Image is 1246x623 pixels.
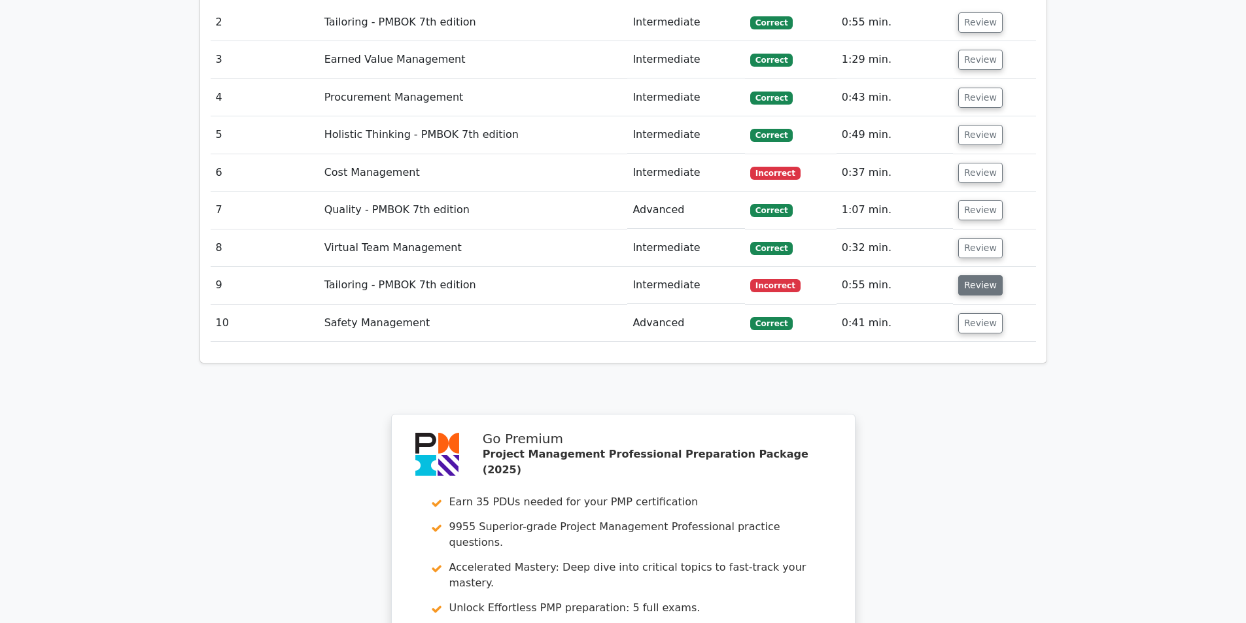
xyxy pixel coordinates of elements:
td: Quality - PMBOK 7th edition [319,192,628,229]
button: Review [958,88,1003,108]
button: Review [958,275,1003,295]
button: Review [958,12,1003,33]
td: 1:07 min. [837,192,953,229]
td: Virtual Team Management [319,229,628,267]
td: 0:55 min. [837,4,953,41]
span: Correct [750,204,793,217]
td: Intermediate [627,116,745,154]
span: Correct [750,129,793,142]
td: 6 [211,154,319,192]
td: Holistic Thinking - PMBOK 7th edition [319,116,628,154]
td: Intermediate [627,4,745,41]
td: 10 [211,305,319,342]
td: 1:29 min. [837,41,953,78]
td: Intermediate [627,79,745,116]
td: Earned Value Management [319,41,628,78]
td: Procurement Management [319,79,628,116]
td: Intermediate [627,41,745,78]
td: 0:37 min. [837,154,953,192]
td: 5 [211,116,319,154]
td: 0:49 min. [837,116,953,154]
button: Review [958,313,1003,333]
td: Cost Management [319,154,628,192]
td: Intermediate [627,229,745,267]
span: Correct [750,242,793,255]
td: 7 [211,192,319,229]
td: Advanced [627,192,745,229]
td: Intermediate [627,154,745,192]
td: Intermediate [627,267,745,304]
span: Incorrect [750,167,801,180]
td: 8 [211,229,319,267]
button: Review [958,200,1003,220]
td: 0:41 min. [837,305,953,342]
td: 0:55 min. [837,267,953,304]
td: Tailoring - PMBOK 7th edition [319,267,628,304]
span: Incorrect [750,279,801,292]
button: Review [958,50,1003,70]
span: Correct [750,92,793,105]
button: Review [958,163,1003,183]
span: Correct [750,54,793,67]
td: 3 [211,41,319,78]
td: Advanced [627,305,745,342]
td: Tailoring - PMBOK 7th edition [319,4,628,41]
button: Review [958,238,1003,258]
td: Safety Management [319,305,628,342]
span: Correct [750,317,793,330]
button: Review [958,125,1003,145]
td: 0:32 min. [837,229,953,267]
td: 0:43 min. [837,79,953,116]
td: 2 [211,4,319,41]
td: 4 [211,79,319,116]
td: 9 [211,267,319,304]
span: Correct [750,16,793,29]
